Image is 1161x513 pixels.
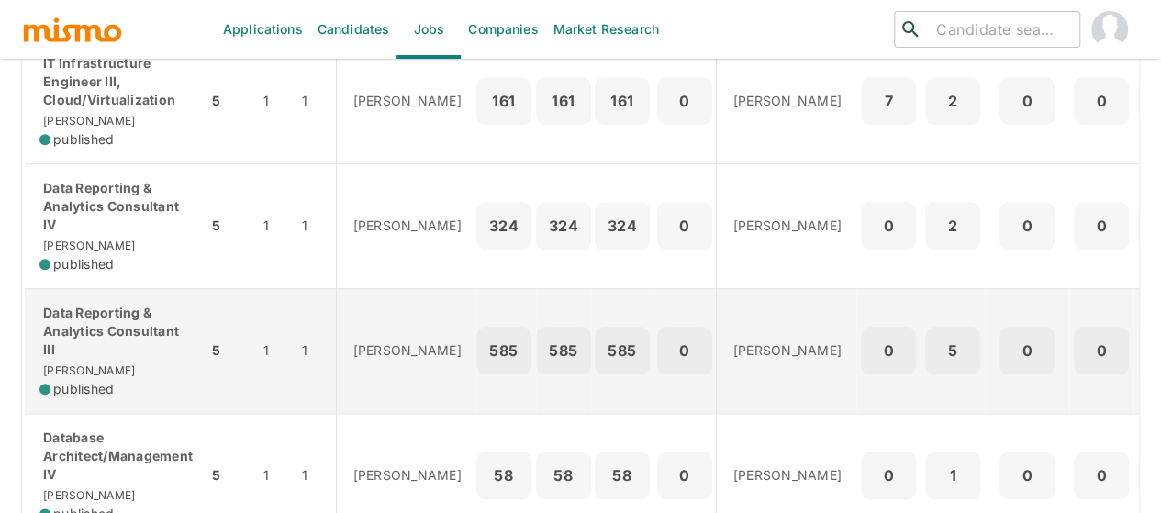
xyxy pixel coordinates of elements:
[249,163,297,288] td: 1
[1007,213,1047,239] p: 0
[297,288,336,413] td: 1
[484,463,524,488] p: 58
[932,88,973,114] p: 2
[39,114,135,128] span: [PERSON_NAME]
[543,88,584,114] p: 161
[39,363,135,377] span: [PERSON_NAME]
[39,54,193,109] p: IT Infrastructure Engineer III, Cloud/Virtualization
[602,88,642,114] p: 161
[22,16,123,43] img: logo
[664,88,705,114] p: 0
[39,304,193,359] p: Data Reporting & Analytics Consultant III
[53,130,114,149] span: published
[602,338,642,363] p: 585
[932,463,973,488] p: 1
[664,213,705,239] p: 0
[733,466,842,485] p: [PERSON_NAME]
[249,39,297,163] td: 1
[664,463,705,488] p: 0
[543,213,584,239] p: 324
[733,217,842,235] p: [PERSON_NAME]
[39,239,135,252] span: [PERSON_NAME]
[53,255,114,273] span: published
[484,213,524,239] p: 324
[733,92,842,110] p: [PERSON_NAME]
[1081,463,1122,488] p: 0
[353,341,462,360] p: [PERSON_NAME]
[1007,88,1047,114] p: 0
[1081,213,1122,239] p: 0
[868,338,909,363] p: 0
[602,213,642,239] p: 324
[543,338,584,363] p: 585
[1081,88,1122,114] p: 0
[929,17,1072,42] input: Candidate search
[297,163,336,288] td: 1
[39,179,193,234] p: Data Reporting & Analytics Consultant IV
[484,338,524,363] p: 585
[53,380,114,398] span: published
[39,429,193,484] p: Database Architect/Management IV
[868,213,909,239] p: 0
[353,92,462,110] p: [PERSON_NAME]
[1091,11,1128,48] img: Maia Reyes
[932,338,973,363] p: 5
[602,463,642,488] p: 58
[207,163,249,288] td: 5
[249,288,297,413] td: 1
[1081,338,1122,363] p: 0
[868,88,909,114] p: 7
[207,288,249,413] td: 5
[353,217,462,235] p: [PERSON_NAME]
[733,341,842,360] p: [PERSON_NAME]
[39,488,135,502] span: [PERSON_NAME]
[353,466,462,485] p: [PERSON_NAME]
[664,338,705,363] p: 0
[207,39,249,163] td: 5
[1007,338,1047,363] p: 0
[484,88,524,114] p: 161
[1007,463,1047,488] p: 0
[868,463,909,488] p: 0
[543,463,584,488] p: 58
[297,39,336,163] td: 1
[932,213,973,239] p: 2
